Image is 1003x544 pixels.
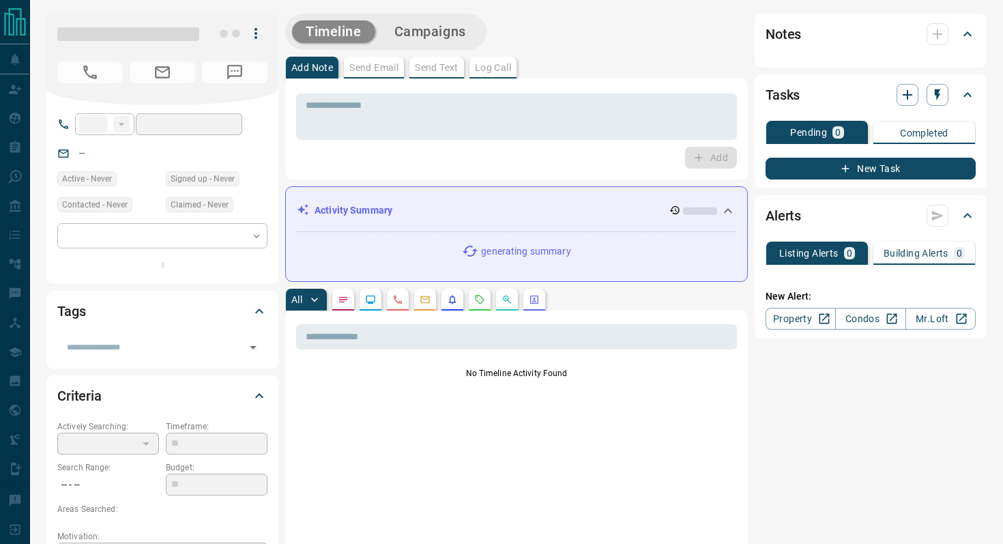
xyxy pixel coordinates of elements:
[779,248,839,258] p: Listing Alerts
[481,244,570,259] p: generating summary
[529,294,540,305] svg: Agent Actions
[900,128,948,138] p: Completed
[130,61,195,83] span: No Email
[766,78,976,111] div: Tasks
[57,503,267,515] p: Areas Searched:
[420,294,431,305] svg: Emails
[57,380,267,412] div: Criteria
[381,20,480,43] button: Campaigns
[57,530,267,543] p: Motivation:
[57,300,85,322] h2: Tags
[171,198,229,212] span: Claimed - Never
[57,474,159,496] p: -- - --
[790,128,827,137] p: Pending
[847,248,852,258] p: 0
[766,289,976,304] p: New Alert:
[57,461,159,474] p: Search Range:
[62,172,112,186] span: Active - Never
[292,20,375,43] button: Timeline
[474,294,485,305] svg: Requests
[338,294,349,305] svg: Notes
[291,63,333,72] p: Add Note
[57,295,267,328] div: Tags
[62,198,128,212] span: Contacted - Never
[365,294,376,305] svg: Lead Browsing Activity
[835,308,905,330] a: Condos
[297,198,736,223] div: Activity Summary
[766,199,976,232] div: Alerts
[171,172,235,186] span: Signed up - Never
[166,461,267,474] p: Budget:
[315,203,392,218] p: Activity Summary
[79,147,85,158] a: --
[766,84,800,106] h2: Tasks
[296,367,737,380] p: No Timeline Activity Found
[905,308,976,330] a: Mr.Loft
[166,420,267,433] p: Timeframe:
[244,338,263,357] button: Open
[766,18,976,51] div: Notes
[766,308,836,330] a: Property
[57,385,102,407] h2: Criteria
[202,61,267,83] span: No Number
[57,420,159,433] p: Actively Searching:
[447,294,458,305] svg: Listing Alerts
[835,128,841,137] p: 0
[501,294,512,305] svg: Opportunities
[392,294,403,305] svg: Calls
[766,23,801,45] h2: Notes
[766,158,976,180] button: New Task
[884,248,948,258] p: Building Alerts
[291,295,302,304] p: All
[57,61,123,83] span: No Number
[766,205,801,227] h2: Alerts
[957,248,962,258] p: 0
